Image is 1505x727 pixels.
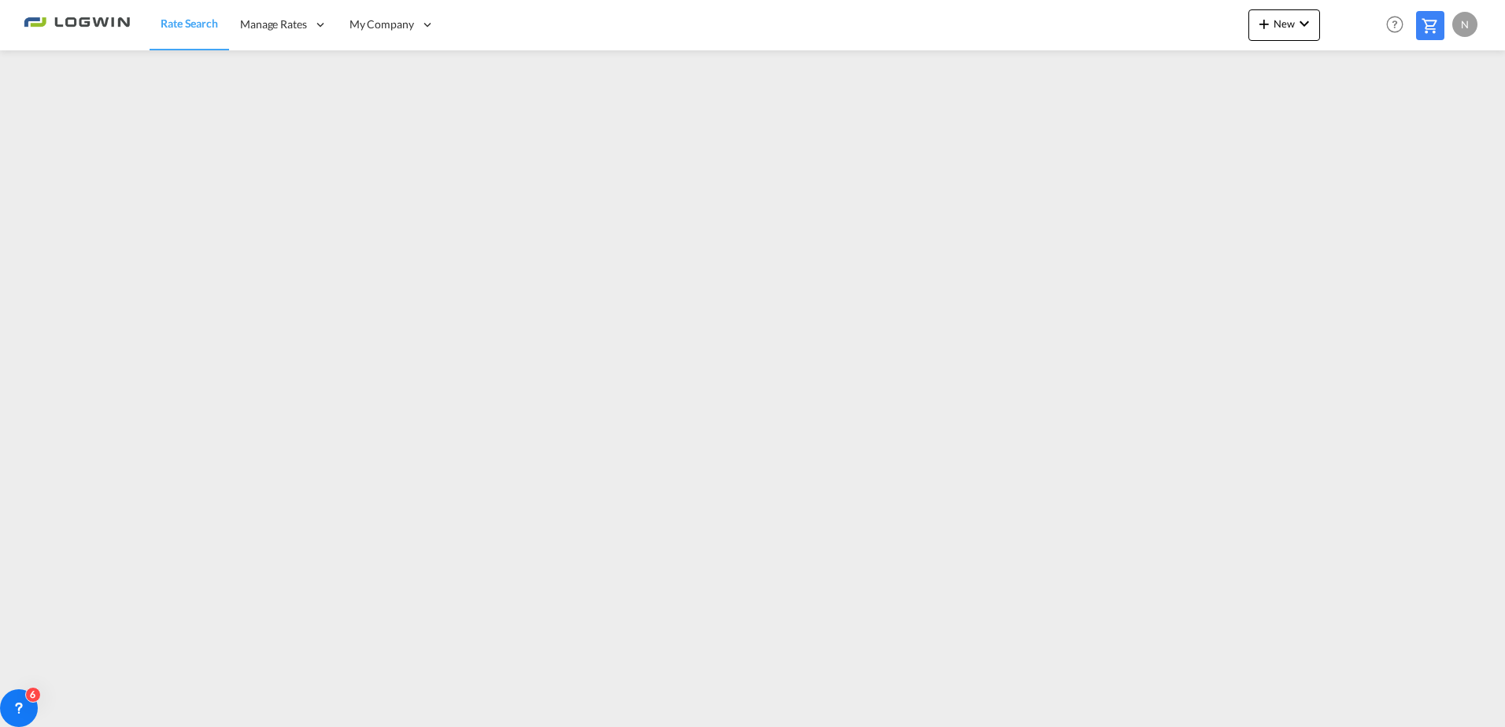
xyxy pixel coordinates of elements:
[1255,17,1314,30] span: New
[1248,9,1320,41] button: icon-plus 400-fgNewicon-chevron-down
[1381,11,1416,39] div: Help
[1255,14,1274,33] md-icon: icon-plus 400-fg
[1295,14,1314,33] md-icon: icon-chevron-down
[24,7,130,42] img: 2761ae10d95411efa20a1f5e0282d2d7.png
[1381,11,1408,38] span: Help
[161,17,218,30] span: Rate Search
[1452,12,1477,37] div: N
[349,17,414,32] span: My Company
[240,17,307,32] span: Manage Rates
